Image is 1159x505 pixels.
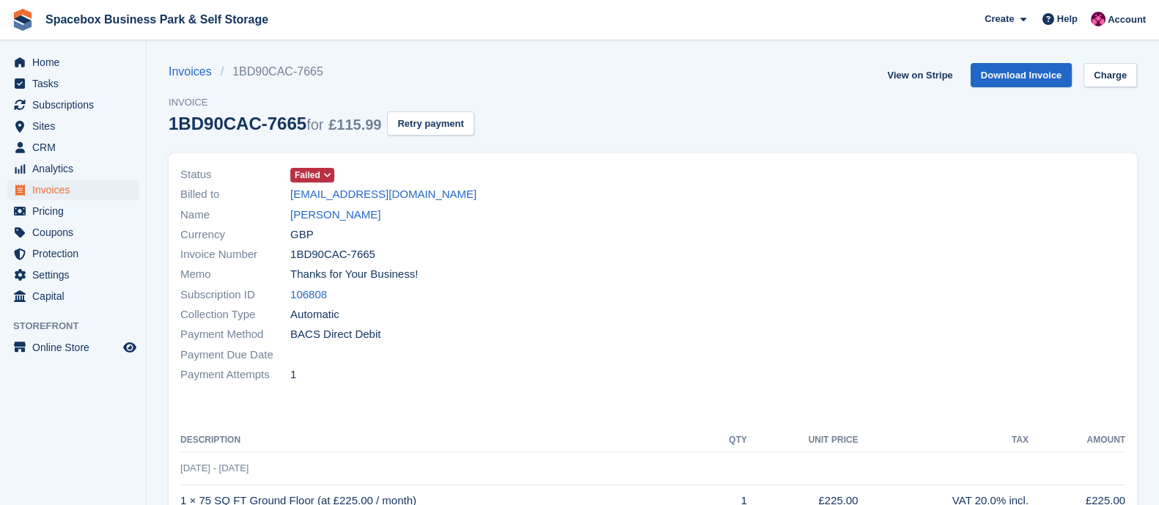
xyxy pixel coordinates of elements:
span: Name [180,207,290,224]
span: Create [985,12,1014,26]
span: CRM [32,137,120,158]
a: menu [7,243,139,264]
a: 106808 [290,287,327,303]
span: Failed [295,169,320,182]
span: [DATE] - [DATE] [180,462,249,473]
th: Description [180,429,707,452]
span: Currency [180,226,290,243]
a: menu [7,265,139,285]
span: Account [1108,12,1146,27]
a: menu [7,52,139,73]
a: [EMAIL_ADDRESS][DOMAIN_NAME] [290,186,477,203]
a: menu [7,222,139,243]
span: Pricing [32,201,120,221]
a: View on Stripe [881,63,958,87]
span: Invoice Number [180,246,290,263]
span: Subscriptions [32,95,120,115]
a: menu [7,116,139,136]
span: Thanks for Your Business! [290,266,418,283]
span: Protection [32,243,120,264]
th: QTY [707,429,747,452]
span: Tasks [32,73,120,94]
span: Collection Type [180,306,290,323]
div: 1BD90CAC-7665 [169,114,381,133]
a: Charge [1083,63,1137,87]
span: Sites [32,116,120,136]
th: Unit Price [747,429,858,452]
a: menu [7,95,139,115]
a: menu [7,286,139,306]
img: Avishka Chauhan [1091,12,1105,26]
span: Coupons [32,222,120,243]
a: menu [7,337,139,358]
span: BACS Direct Debit [290,326,380,343]
a: [PERSON_NAME] [290,207,380,224]
span: Settings [32,265,120,285]
span: Online Store [32,337,120,358]
a: Download Invoice [971,63,1072,87]
span: Billed to [180,186,290,203]
span: Subscription ID [180,287,290,303]
a: Spacebox Business Park & Self Storage [40,7,274,32]
a: menu [7,180,139,200]
nav: breadcrumbs [169,63,474,81]
span: Invoice [169,95,474,110]
a: Failed [290,166,334,183]
span: £115.99 [328,117,381,133]
span: Memo [180,266,290,283]
th: Tax [858,429,1029,452]
img: stora-icon-8386f47178a22dfd0bd8f6a31ec36ba5ce8667c1dd55bd0f319d3a0aa187defe.svg [12,9,34,31]
span: Home [32,52,120,73]
span: Payment Attempts [180,366,290,383]
a: menu [7,73,139,94]
span: Storefront [13,319,146,333]
button: Retry payment [387,111,474,136]
span: 1 [290,366,296,383]
a: menu [7,201,139,221]
span: Payment Method [180,326,290,343]
a: Invoices [169,63,221,81]
a: Preview store [121,339,139,356]
span: GBP [290,226,314,243]
span: Analytics [32,158,120,179]
span: Invoices [32,180,120,200]
span: 1BD90CAC-7665 [290,246,375,263]
th: Amount [1029,429,1125,452]
a: menu [7,137,139,158]
span: Automatic [290,306,339,323]
span: Capital [32,286,120,306]
span: Help [1057,12,1078,26]
span: Status [180,166,290,183]
span: Payment Due Date [180,347,290,364]
a: menu [7,158,139,179]
span: for [306,117,323,133]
